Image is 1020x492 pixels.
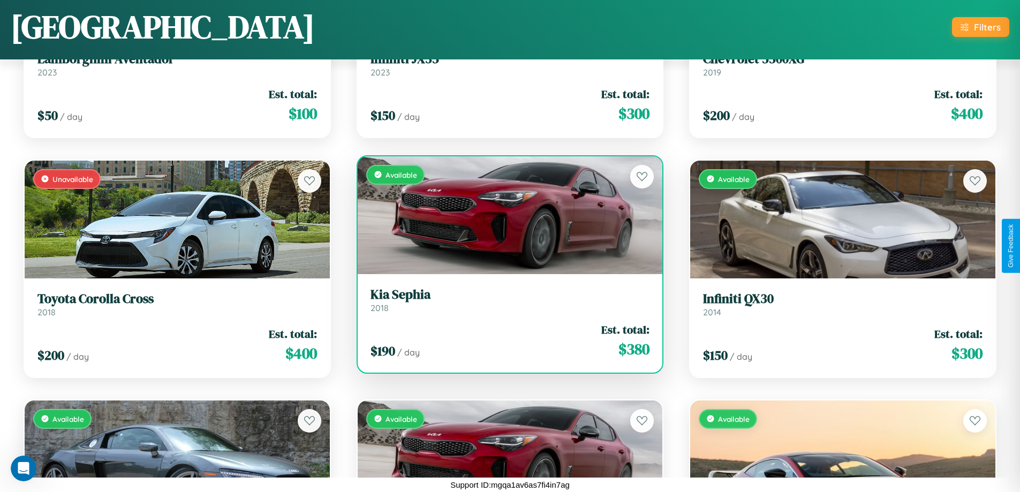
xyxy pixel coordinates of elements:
span: $ 300 [951,343,983,364]
span: $ 200 [37,346,64,364]
span: $ 150 [371,107,395,124]
iframe: Intercom live chat [11,456,36,481]
span: / day [397,111,420,122]
span: / day [60,111,82,122]
span: 2018 [371,302,389,313]
button: Filters [952,17,1009,37]
span: Est. total: [934,326,983,342]
h1: [GEOGRAPHIC_DATA] [11,5,315,49]
a: Lamborghini Aventador2023 [37,51,317,78]
span: $ 150 [703,346,728,364]
span: Available [718,175,750,184]
a: Kia Sephia2018 [371,287,650,313]
span: Est. total: [601,86,649,102]
span: / day [730,351,752,362]
span: / day [66,351,89,362]
h3: Infiniti QX30 [703,291,983,307]
span: Available [386,414,417,423]
a: Toyota Corolla Cross2018 [37,291,317,317]
span: Est. total: [601,322,649,337]
span: $ 190 [371,342,395,360]
span: $ 400 [285,343,317,364]
span: / day [397,347,420,358]
span: $ 380 [618,338,649,360]
span: $ 100 [289,103,317,124]
h3: Kia Sephia [371,287,650,302]
h3: Chevrolet 5500XG [703,51,983,67]
a: Infiniti QX302014 [703,291,983,317]
span: Unavailable [52,175,93,184]
a: Infiniti JX352023 [371,51,650,78]
span: Available [386,170,417,179]
div: Give Feedback [1007,224,1015,268]
span: Est. total: [269,326,317,342]
p: Support ID: mgqa1av6as7fi4in7ag [450,478,570,492]
span: 2018 [37,307,56,317]
span: Available [718,414,750,423]
div: Filters [974,21,1001,33]
span: $ 400 [951,103,983,124]
h3: Lamborghini Aventador [37,51,317,67]
span: $ 50 [37,107,58,124]
span: 2023 [37,67,57,78]
h3: Toyota Corolla Cross [37,291,317,307]
span: Est. total: [269,86,317,102]
a: Chevrolet 5500XG2019 [703,51,983,78]
span: 2023 [371,67,390,78]
span: 2019 [703,67,721,78]
span: $ 200 [703,107,730,124]
span: $ 300 [618,103,649,124]
span: Available [52,414,84,423]
h3: Infiniti JX35 [371,51,650,67]
span: 2014 [703,307,721,317]
span: / day [732,111,754,122]
span: Est. total: [934,86,983,102]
